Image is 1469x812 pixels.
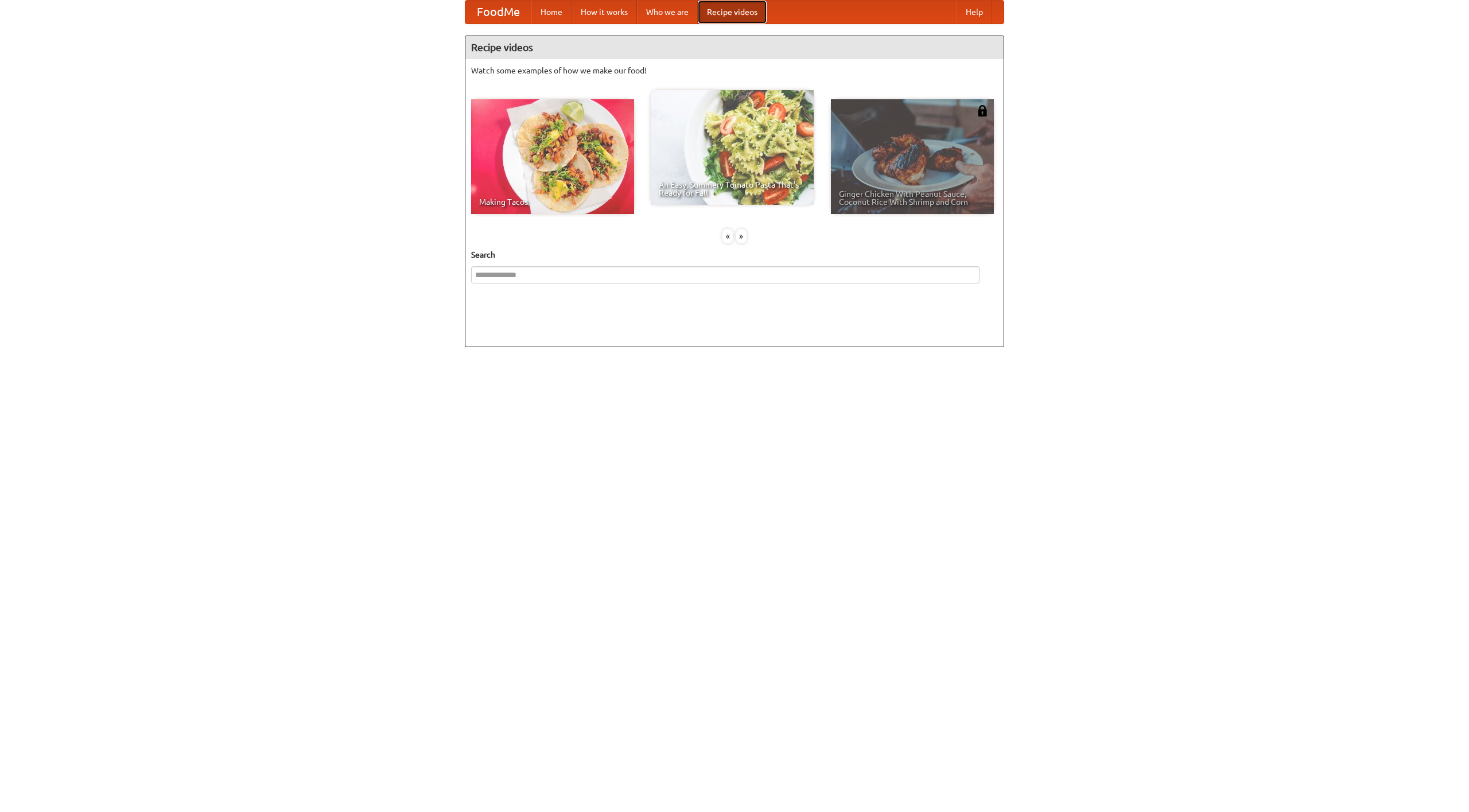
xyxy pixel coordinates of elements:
a: Home [531,1,572,24]
a: How it works [572,1,637,24]
span: An Easy, Summery Tomato Pasta That's Ready for Fall [659,181,806,197]
div: « [722,229,733,243]
a: Recipe videos [698,1,767,24]
a: Help [957,1,992,24]
a: Making Tacos [471,99,634,214]
img: 483408.png [977,105,988,116]
h4: Recipe videos [465,36,1004,59]
p: Watch some examples of how we make our food! [471,65,998,76]
a: FoodMe [465,1,531,24]
a: Who we are [637,1,698,24]
div: » [736,229,747,243]
h5: Search [471,249,998,261]
span: Making Tacos [479,198,626,206]
a: An Easy, Summery Tomato Pasta That's Ready for Fall [651,90,814,205]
